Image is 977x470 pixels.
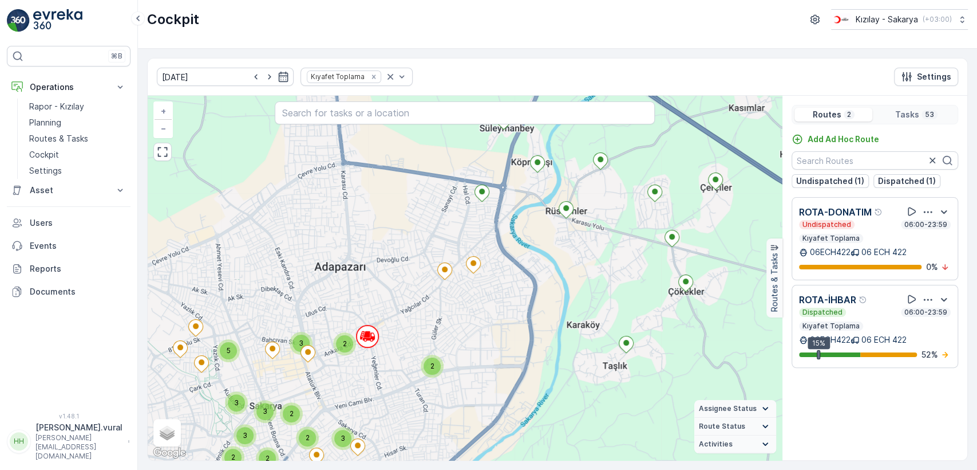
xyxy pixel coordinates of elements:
p: 53 [924,110,935,119]
p: 06:00-23:59 [903,220,948,229]
div: 5 [217,339,240,362]
a: Documents [7,280,130,303]
span: Activities [699,440,733,449]
a: Reports [7,257,130,280]
p: 0 % [926,261,938,273]
button: Settings [894,68,958,86]
a: Events [7,234,130,257]
a: Open this area in Google Maps (opens a new window) [151,445,188,460]
span: 3 [299,339,303,347]
div: 3 [225,391,248,414]
p: Asset [30,185,108,196]
div: 15% [808,337,830,350]
a: Routes & Tasks [25,131,130,147]
img: k%C4%B1z%C4%B1lay_DTAvauz.png [831,13,851,26]
p: Users [30,217,126,229]
p: Routes [813,109,841,120]
a: Planning [25,115,130,131]
p: Rapor - Kızılay [29,101,84,112]
p: Events [30,240,126,252]
p: Add Ad Hoc Route [808,134,879,145]
a: Zoom In [155,103,172,120]
span: 2 [265,454,269,463]
span: 2 [231,453,235,461]
summary: Assignee Status [694,400,776,418]
p: 06ECH422 [810,246,851,258]
div: Remove Kıyafet Toplama [367,72,380,81]
span: 5 [226,346,230,355]
div: Help Tooltip Icon [874,207,883,217]
span: Assignee Status [699,404,757,413]
p: Kızılay - Sakarya [856,14,918,25]
summary: Activities [694,436,776,453]
div: 2 [333,332,356,355]
summary: Route Status [694,418,776,436]
button: Kızılay - Sakarya(+03:00) [831,9,968,30]
p: Undispatched [801,220,852,229]
div: 2 [280,402,303,425]
span: 2 [305,433,309,442]
p: Routes & Tasks [769,253,780,312]
span: 2 [289,409,293,418]
a: Settings [25,163,130,179]
div: 3 [331,427,354,450]
p: 52 % [921,349,938,361]
img: Google [151,445,188,460]
input: Search for tasks or a location [275,101,655,124]
p: Undispatched (1) [796,175,864,187]
span: − [161,123,167,133]
div: 2 [296,426,319,449]
img: logo [7,9,30,32]
span: 3 [243,431,247,440]
span: Route Status [699,422,745,431]
p: Planning [29,117,61,128]
p: Settings [29,165,62,177]
div: 2 [256,447,279,470]
p: Kıyafet Toplama [801,322,861,331]
p: [PERSON_NAME].vural [35,422,122,433]
span: 3 [234,398,239,407]
span: 2 [342,339,346,348]
img: logo_light-DOdMpM7g.png [33,9,82,32]
button: Operations [7,76,130,99]
p: 06:00-23:59 [903,308,948,317]
div: 2 [221,446,244,469]
a: Cockpit [25,147,130,163]
span: 2 [430,362,434,370]
a: Zoom Out [155,120,172,137]
p: ( +03:00 ) [923,15,952,24]
div: Help Tooltip Icon [859,295,868,304]
p: Dispatched [801,308,844,317]
p: 2 [846,110,852,119]
button: Undispatched (1) [792,174,869,188]
div: 3 [290,332,313,355]
span: 3 [341,434,345,442]
p: Tasks [895,109,919,120]
p: 06 ECH 422 [861,246,907,258]
p: 06ECH422 [810,334,851,346]
input: dd/mm/yyyy [157,68,294,86]
button: Asset [7,179,130,202]
p: Dispatched (1) [878,175,936,187]
div: HH [10,432,28,451]
span: v 1.48.1 [7,413,130,420]
p: [PERSON_NAME][EMAIL_ADDRESS][DOMAIN_NAME] [35,433,122,461]
a: Add Ad Hoc Route [792,134,879,145]
div: 3 [254,400,276,423]
span: + [161,106,166,116]
p: ROTA-DONATIM [799,205,872,219]
p: Reports [30,263,126,275]
p: Operations [30,81,108,93]
a: Rapor - Kızılay [25,99,130,115]
a: Users [7,211,130,234]
button: Dispatched (1) [873,174,940,188]
div: 2 [421,355,444,378]
span: 3 [263,407,267,416]
div: Kıyafet Toplama [307,71,366,82]
p: Routes & Tasks [29,133,88,144]
a: Layers [155,420,180,445]
p: 06 ECH 422 [861,334,907,346]
p: Cockpit [147,10,199,29]
p: ROTA-İHBAR [799,293,856,307]
input: Search Routes [792,151,958,170]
